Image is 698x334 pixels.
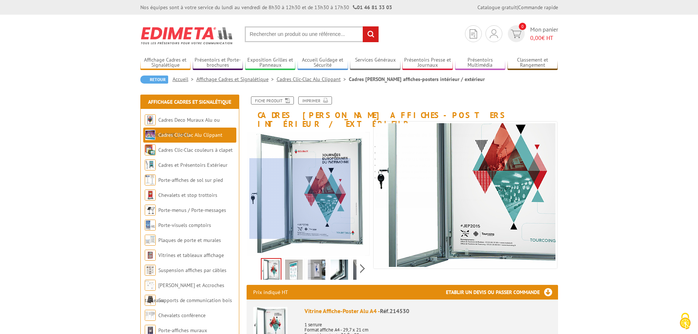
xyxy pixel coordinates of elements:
[145,144,156,155] img: Cadres Clic-Clac couleurs à clapet
[158,192,217,198] a: Chevalets et stop trottoirs
[359,263,366,275] span: Next
[245,57,296,69] a: Exposition Grilles et Panneaux
[350,57,400,69] a: Services Généraux
[253,285,288,300] p: Prix indiqué HT
[353,4,392,11] strong: 01 46 81 33 03
[298,57,348,69] a: Accueil Guidage et Sécurité
[145,220,156,231] img: Porte-visuels comptoirs
[145,235,156,246] img: Plaques de porte et murales
[158,207,226,213] a: Porte-menus / Porte-messages
[363,26,378,42] input: rechercher
[277,76,349,82] a: Cadres Clic-Clac Alu Clippant
[511,30,521,38] img: devis rapide
[672,309,698,334] button: Cookies (fenêtre modale)
[298,96,332,104] a: Imprimer
[158,327,207,334] a: Porte-affiches muraux
[519,23,526,30] span: 0
[158,252,224,258] a: Vitrines et tableaux affichage
[477,4,517,11] a: Catalogue gratuit
[446,285,558,300] h3: Etablir un devis ou passer commande
[470,29,477,38] img: devis rapide
[173,76,196,82] a: Accueil
[455,57,506,69] a: Présentoirs Multimédia
[353,260,371,282] img: 214532_cadre_affiches_interieur_exterieur_structure_1.jpg
[196,76,277,82] a: Affichage Cadres et Signalétique
[140,57,191,69] a: Affichage Cadres et Signalétique
[158,147,233,153] a: Cadres Clic-Clac couleurs à clapet
[518,4,558,11] a: Commande rapide
[245,26,379,42] input: Rechercher un produit ou une référence...
[158,267,226,274] a: Suspension affiches par câbles
[145,114,156,125] img: Cadres Deco Muraux Alu ou Bois
[530,34,542,41] span: 0,00
[676,312,694,330] img: Cookies (fenêtre modale)
[304,307,551,315] div: Vitrine Affiche-Poster Alu A4 -
[530,34,558,42] span: € HT
[145,282,224,304] a: [PERSON_NAME] et Accroches tableaux
[490,29,498,38] img: devis rapide
[145,280,156,291] img: Cimaises et Accroches tableaux
[251,96,294,104] a: Fiche produit
[477,4,558,11] div: |
[158,177,223,183] a: Porte-affiches de sol sur pied
[158,132,222,138] a: Cadres Clic-Clac Alu Clippant
[262,259,281,282] img: 214532_cadre_affiches_interieur_exterieur_4.jpg
[158,222,211,228] a: Porte-visuels comptoirs
[140,4,392,11] div: Nos équipes sont à votre service du lundi au vendredi de 8h30 à 12h30 et de 13h30 à 17h30
[402,57,453,69] a: Présentoirs Presse et Journaux
[285,260,303,282] img: 214532_cadre_affiches_interieur_exterieur_.jpg
[145,265,156,276] img: Suspension affiches par câbles
[530,25,558,42] span: Mon panier
[507,57,558,69] a: Classement et Rangement
[158,297,232,304] a: Supports de communication bois
[158,312,206,319] a: Chevalets conférence
[330,260,348,282] img: 214532_cadre_affiches_interieur_exterieur_structure.jpg
[145,159,156,170] img: Cadres et Présentoirs Extérieur
[145,250,156,261] img: Vitrines et tableaux affichage
[370,61,590,281] img: 214532_cadre_affiches_interieur_exterieur_4.jpg
[308,260,325,282] img: 214532_cadre_affiches_interieur_exterieur_3.jpg
[349,76,485,83] li: Cadres [PERSON_NAME] affiches-posters intérieur / extérieur
[158,162,228,168] a: Cadres et Présentoirs Extérieur
[145,175,156,186] img: Porte-affiches de sol sur pied
[145,310,156,321] img: Chevalets conférence
[506,25,558,42] a: devis rapide 0 Mon panier 0,00€ HT
[140,76,168,84] a: Retour
[145,117,220,138] a: Cadres Deco Muraux Alu ou [GEOGRAPHIC_DATA]
[148,99,231,105] a: Affichage Cadres et Signalétique
[380,307,409,315] span: Réf.214530
[145,205,156,216] img: Porte-menus / Porte-messages
[193,57,243,69] a: Présentoirs et Porte-brochures
[140,22,234,49] img: Edimeta
[158,237,221,243] a: Plaques de porte et murales
[145,190,156,201] img: Chevalets et stop trottoirs
[241,96,564,128] h1: Cadres [PERSON_NAME] affiches-posters intérieur / extérieur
